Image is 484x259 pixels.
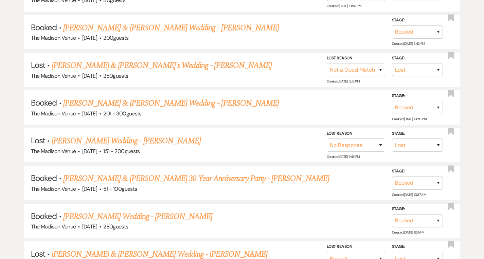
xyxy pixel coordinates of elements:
[31,97,57,108] span: Booked
[103,185,137,192] span: 51 - 100 guests
[392,243,443,251] label: Stage:
[103,110,141,117] span: 201 - 300 guests
[103,34,128,41] span: 200 guests
[392,117,426,121] span: Created: [DATE] 10:20 PM
[82,110,97,117] span: [DATE]
[327,4,361,8] span: Created: [DATE] 10:50 PM
[392,130,443,137] label: Stage:
[392,230,424,235] span: Created: [DATE] 11:31 AM
[31,72,76,79] span: The Madison Venue
[392,17,443,24] label: Stage:
[392,54,443,62] label: Stage:
[52,135,201,147] a: [PERSON_NAME] Wedding - [PERSON_NAME]
[52,59,272,72] a: [PERSON_NAME] & [PERSON_NAME]'s Wedding - [PERSON_NAME]
[63,210,212,223] a: [PERSON_NAME] Wedding - [PERSON_NAME]
[31,34,76,41] span: The Madison Venue
[31,148,76,155] span: The Madison Venue
[31,185,76,192] span: The Madison Venue
[31,173,57,183] span: Booked
[63,97,279,109] a: [PERSON_NAME] & [PERSON_NAME] Wedding - [PERSON_NAME]
[103,72,128,79] span: 250 guests
[327,79,359,84] span: Created: [DATE] 12:12 PM
[82,185,97,192] span: [DATE]
[327,154,360,159] span: Created: [DATE] 9:45 PM
[82,223,97,230] span: [DATE]
[327,130,385,137] label: Lost Reason
[82,72,97,79] span: [DATE]
[31,223,76,230] span: The Madison Venue
[327,54,385,62] label: Lost Reason
[103,223,128,230] span: 280 guests
[31,135,45,146] span: Lost
[392,192,426,197] span: Created: [DATE] 10:37 AM
[392,168,443,175] label: Stage:
[63,22,279,34] a: [PERSON_NAME] & [PERSON_NAME] Wedding - [PERSON_NAME]
[392,92,443,100] label: Stage:
[82,148,97,155] span: [DATE]
[31,248,45,259] span: Lost
[82,34,97,41] span: [DATE]
[31,22,57,33] span: Booked
[103,148,140,155] span: 151 - 200 guests
[327,243,385,251] label: Lost Reason
[392,41,425,46] span: Created: [DATE] 3:43 PM
[31,60,45,70] span: Lost
[31,110,76,117] span: The Madison Venue
[63,172,329,185] a: [PERSON_NAME] & [PERSON_NAME] 30 Year Anniversary Party - [PERSON_NAME]
[31,211,57,221] span: Booked
[392,205,443,213] label: Stage:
